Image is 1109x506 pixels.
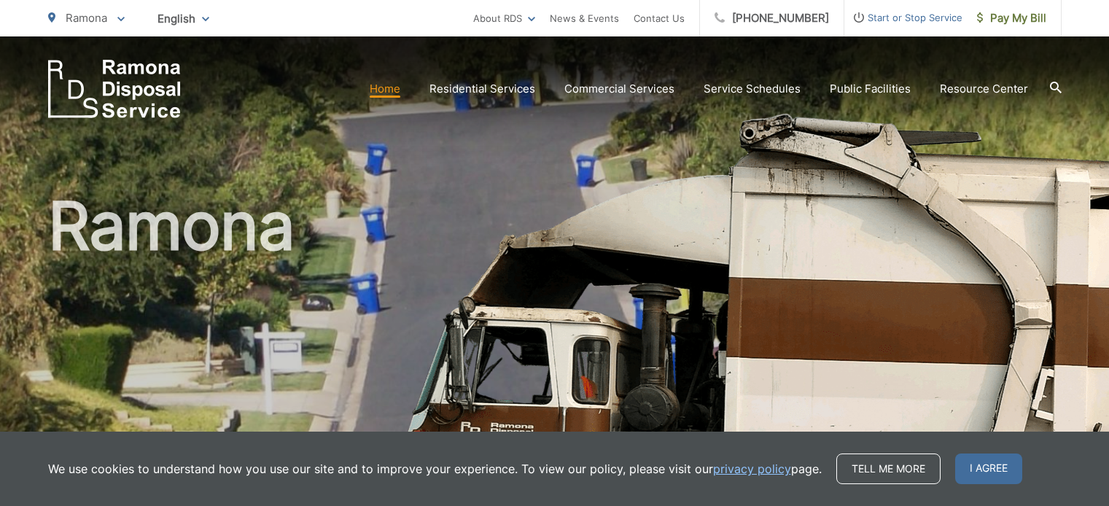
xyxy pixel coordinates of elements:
[66,11,107,25] span: Ramona
[830,80,911,98] a: Public Facilities
[370,80,400,98] a: Home
[147,6,220,31] span: English
[940,80,1028,98] a: Resource Center
[550,9,619,27] a: News & Events
[955,454,1022,484] span: I agree
[836,454,941,484] a: Tell me more
[704,80,801,98] a: Service Schedules
[48,60,181,118] a: EDCD logo. Return to the homepage.
[429,80,535,98] a: Residential Services
[977,9,1046,27] span: Pay My Bill
[48,460,822,478] p: We use cookies to understand how you use our site and to improve your experience. To view our pol...
[634,9,685,27] a: Contact Us
[473,9,535,27] a: About RDS
[713,460,791,478] a: privacy policy
[564,80,674,98] a: Commercial Services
